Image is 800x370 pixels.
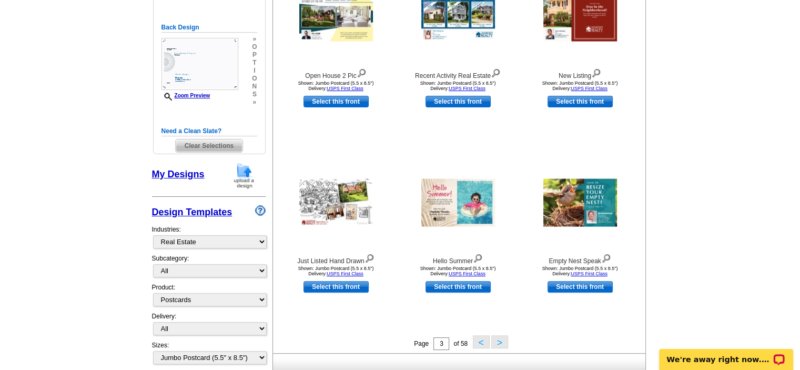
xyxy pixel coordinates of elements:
div: Sizes: [152,341,266,369]
div: Shown: Jumbo Postcard (5.5 x 8.5") Delivery: [400,266,516,276]
a: USPS First Class [449,86,485,91]
a: Design Templates [152,207,232,217]
div: New Listing [522,66,638,81]
span: s [252,91,257,98]
button: < [473,335,490,348]
span: t [252,59,257,67]
div: Empty Nest Speak [522,252,638,266]
span: » [252,98,257,106]
a: USPS First Class [449,271,485,276]
div: Delivery: [152,312,266,341]
a: use this design [548,96,613,107]
img: view design details [491,66,501,78]
div: Just Listed Hand Drawn [278,252,394,266]
a: USPS First Class [571,271,607,276]
span: i [252,67,257,75]
div: Open House 2 Pic [278,66,394,81]
span: p [252,51,257,59]
div: Product: [152,283,266,312]
span: o [252,75,257,83]
a: use this design [303,281,369,293]
img: Hello Summer [421,179,495,227]
a: USPS First Class [327,86,363,91]
h5: Back Design [161,23,257,33]
div: Shown: Jumbo Postcard (5.5 x 8.5") Delivery: [278,266,394,276]
iframe: LiveChat chat widget [652,337,800,370]
span: n [252,83,257,91]
div: Industries: [152,219,266,254]
img: backsmallthumbnail.jpg [161,38,238,90]
img: view design details [591,66,601,78]
img: design-wizard-help-icon.png [255,205,266,216]
span: » [252,35,257,43]
img: upload-design [230,162,258,189]
img: Empty Nest Speak [543,179,617,227]
img: Just Listed Hand Drawn [299,179,373,227]
div: Hello Summer [400,252,516,266]
h5: Need a Clean Slate? [161,126,257,136]
img: view design details [364,252,374,263]
a: use this design [426,96,491,107]
span: Clear Selections [176,139,242,152]
img: view design details [473,252,483,263]
div: Shown: Jumbo Postcard (5.5 x 8.5") Delivery: [522,266,638,276]
img: view design details [601,252,611,263]
div: Subcategory: [152,254,266,283]
div: Shown: Jumbo Postcard (5.5 x 8.5") Delivery: [278,81,394,91]
img: view design details [357,66,367,78]
div: Recent Activity Real Estate [400,66,516,81]
a: USPS First Class [327,271,363,276]
div: Shown: Jumbo Postcard (5.5 x 8.5") Delivery: [400,81,516,91]
span: Page [414,340,429,347]
a: use this design [303,96,369,107]
a: use this design [426,281,491,293]
a: USPS First Class [571,86,607,91]
a: Zoom Preview [161,93,210,98]
a: use this design [548,281,613,293]
div: Shown: Jumbo Postcard (5.5 x 8.5") Delivery: [522,81,638,91]
span: o [252,43,257,51]
button: > [491,335,508,348]
span: of 58 [453,340,468,347]
a: My Designs [152,169,205,179]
